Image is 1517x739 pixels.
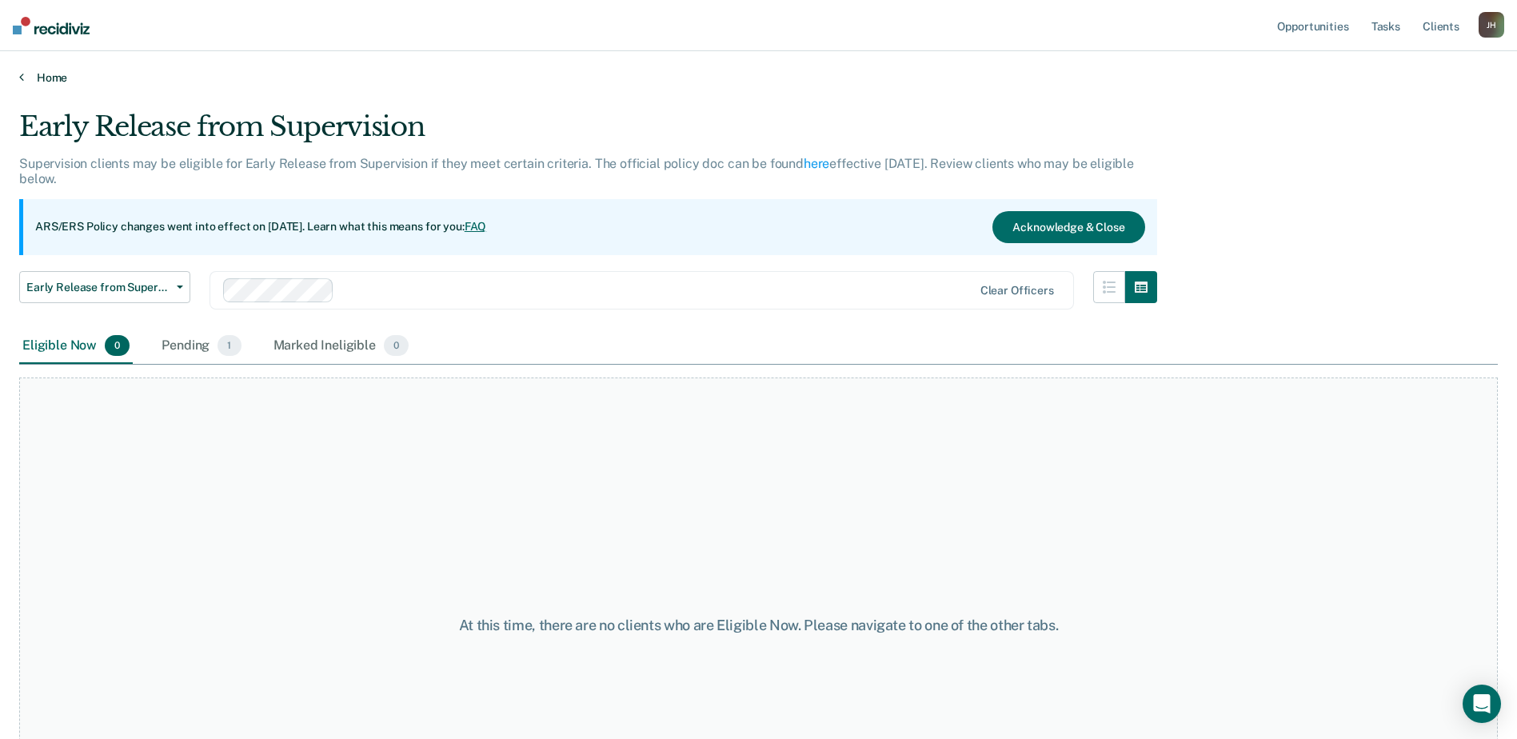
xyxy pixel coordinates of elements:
div: At this time, there are no clients who are Eligible Now. Please navigate to one of the other tabs. [389,617,1128,634]
div: Early Release from Supervision [19,110,1157,156]
div: Eligible Now0 [19,329,133,364]
a: here [804,156,829,171]
span: 0 [384,335,409,356]
p: ARS/ERS Policy changes went into effect on [DATE]. Learn what this means for you: [35,219,486,235]
a: FAQ [465,220,487,233]
span: Early Release from Supervision [26,281,170,294]
div: Pending1 [158,329,244,364]
div: Clear officers [980,284,1054,298]
div: J H [1479,12,1504,38]
button: JH [1479,12,1504,38]
div: Open Intercom Messenger [1463,685,1501,723]
a: Home [19,70,1498,85]
span: 1 [218,335,241,356]
button: Early Release from Supervision [19,271,190,303]
button: Acknowledge & Close [992,211,1144,243]
span: 0 [105,335,130,356]
p: Supervision clients may be eligible for Early Release from Supervision if they meet certain crite... [19,156,1134,186]
img: Recidiviz [13,17,90,34]
div: Marked Ineligible0 [270,329,413,364]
